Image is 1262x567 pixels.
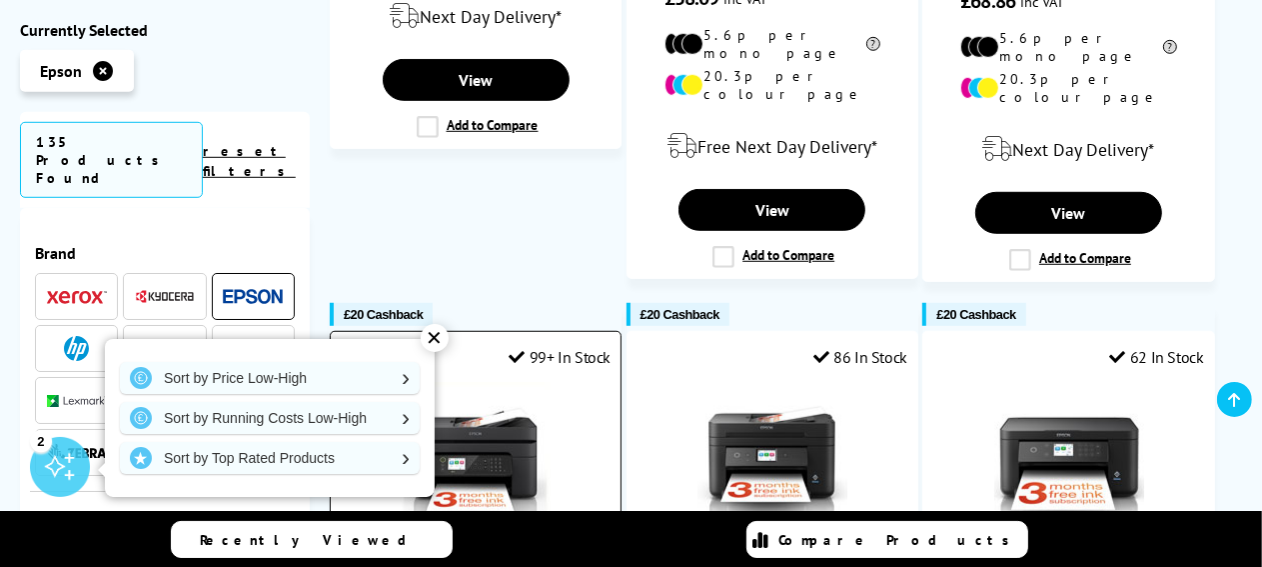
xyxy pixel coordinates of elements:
[40,61,82,81] span: Epson
[47,284,107,309] a: Xerox
[664,26,880,62] li: 5.6p per mono page
[1109,347,1203,367] div: 62 In Stock
[223,284,283,309] a: Epson
[637,118,907,174] div: modal_delivery
[712,246,834,268] label: Add to Compare
[344,307,423,322] span: £20 Cashback
[627,303,729,326] button: £20 Cashback
[975,192,1162,234] a: View
[120,362,420,394] a: Sort by Price Low-High
[383,59,570,101] a: View
[47,336,107,361] a: HP
[933,121,1203,177] div: modal_delivery
[779,531,1021,549] span: Compare Products
[20,20,310,40] div: Currently Selected
[201,531,428,549] span: Recently Viewed
[20,122,203,198] span: 135 Products Found
[135,284,195,309] a: Kyocera
[813,347,907,367] div: 86 In Stock
[135,289,195,304] img: Kyocera
[120,402,420,434] a: Sort by Running Costs Low-High
[1009,249,1131,271] label: Add to Compare
[330,303,433,326] button: £20 Cashback
[401,382,551,532] img: Epson WorkForce WF-2950DWF
[994,382,1144,532] img: Epson Expression Home XP-5200
[922,303,1025,326] button: £20 Cashback
[203,142,296,180] a: reset filters
[640,307,719,322] span: £20 Cashback
[417,116,539,138] label: Add to Compare
[664,67,880,103] li: 20.3p per colour page
[120,442,420,474] a: Sort by Top Rated Products
[697,382,847,532] img: Epson WorkForce WF-2960DWF
[47,388,107,413] a: Lexmark
[936,307,1015,322] span: £20 Cashback
[678,189,865,231] a: View
[223,289,283,304] img: Epson
[47,290,107,304] img: Xerox
[35,243,295,263] div: Brand
[960,29,1176,65] li: 5.6p per mono page
[64,336,89,361] img: HP
[960,70,1176,106] li: 20.3p per colour page
[509,347,611,367] div: 99+ In Stock
[47,395,107,407] img: Lexmark
[421,324,449,352] div: ✕
[30,430,52,452] div: 2
[746,521,1028,558] a: Compare Products
[171,521,453,558] a: Recently Viewed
